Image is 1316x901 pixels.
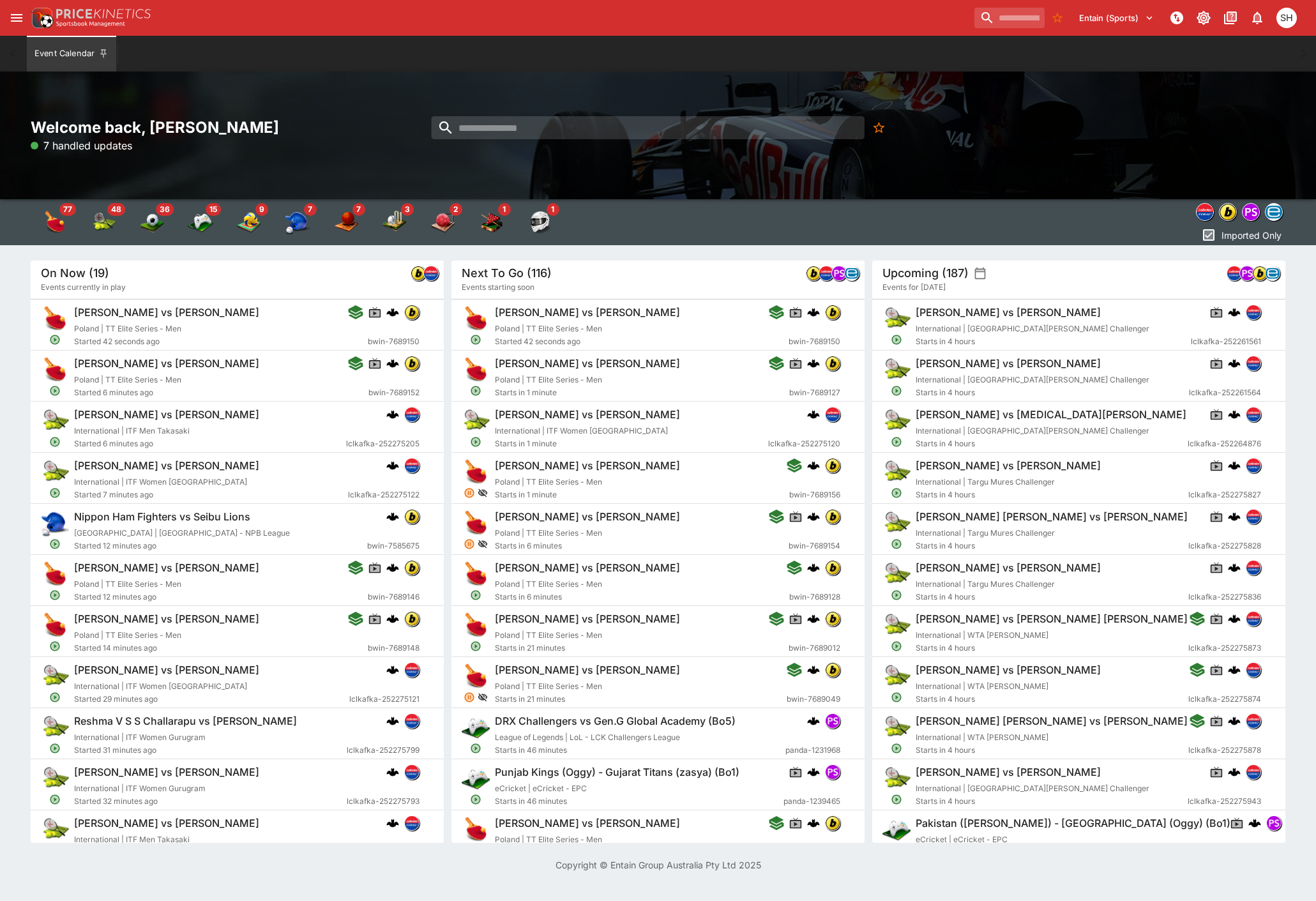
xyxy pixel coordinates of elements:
[1188,693,1261,706] span: lclkafka-252275874
[495,510,680,524] h6: [PERSON_NAME] vs [PERSON_NAME]
[826,458,840,473] img: bwin.png
[156,203,174,216] span: 36
[807,663,820,676] img: logo-cerberus.svg
[826,561,840,575] img: bwin.png
[495,324,602,333] span: Poland | TT Elite Series - Men
[1228,459,1241,472] img: logo-cerberus.svg
[916,766,1101,779] h6: [PERSON_NAME] vs [PERSON_NAME]
[807,510,820,523] img: logo-cerberus.svg
[404,458,420,473] div: lclkafka
[1228,663,1241,676] img: logo-cerberus.svg
[1189,386,1261,399] span: lclkafka-252261564
[74,612,259,626] h6: [PERSON_NAME] vs [PERSON_NAME]
[882,713,911,741] img: tennis.png
[42,209,68,235] img: table_tennis
[1228,561,1241,574] img: logo-cerberus.svg
[916,561,1101,575] h6: [PERSON_NAME] vs [PERSON_NAME]
[386,510,399,523] img: logo-cerberus.svg
[368,335,420,348] span: bwin-7689150
[1188,540,1261,552] span: lclkafka-252275828
[807,408,820,421] img: logo-cerberus.svg
[188,209,213,235] div: Esports
[405,612,419,626] img: bwin.png
[495,437,768,450] span: Starts in 1 minute
[41,662,69,690] img: tennis.png
[787,693,840,706] span: bwin-7689049
[1276,8,1297,28] div: Scott Hunt
[882,281,946,294] span: Events for [DATE]
[825,458,840,473] div: bwin
[41,560,69,588] img: table_tennis.png
[806,266,821,281] div: bwin
[479,209,504,235] div: Snooker
[882,458,911,486] img: tennis.png
[405,561,419,575] img: bwin.png
[916,459,1101,473] h6: [PERSON_NAME] vs [PERSON_NAME]
[462,662,490,690] img: table_tennis.png
[882,662,911,690] img: tennis.png
[527,209,553,235] div: Motor Racing
[386,306,399,319] div: cerberus
[462,305,490,333] img: table_tennis.png
[139,209,165,235] img: soccer
[285,209,310,235] div: Baseball
[807,766,820,778] img: logo-cerberus.svg
[807,561,820,574] img: logo-cerberus.svg
[1273,4,1301,32] button: Scott Hunt
[807,612,820,625] img: logo-cerberus.svg
[74,459,259,473] h6: [PERSON_NAME] vs [PERSON_NAME]
[27,36,116,72] button: Event Calendar
[386,408,399,421] div: cerberus
[1246,458,1260,473] img: lclkafka.png
[789,335,840,348] span: bwin-7689150
[139,209,165,235] div: Soccer
[789,642,840,655] span: bwin-7689012
[1188,488,1261,501] span: lclkafka-252275827
[31,117,444,137] h2: Welcome back, [PERSON_NAME]
[826,714,840,728] img: pandascore.png
[347,744,420,757] span: lclkafka-252275799
[404,305,420,320] div: bwin
[450,203,462,216] span: 2
[41,266,109,280] h5: On Now (19)
[74,510,250,524] h6: Nippon Ham Fighters vs Seibu Lions
[368,591,420,603] span: bwin-7689146
[916,408,1186,421] h6: [PERSON_NAME] vs [MEDICAL_DATA][PERSON_NAME]
[1219,6,1242,29] button: Documentation
[768,437,840,450] span: lclkafka-252275120
[206,203,221,216] span: 15
[826,612,840,626] img: bwin.png
[91,209,116,235] div: Tennis
[891,385,902,397] svg: Open
[819,266,833,280] img: lclkafka.png
[74,306,259,319] h6: [PERSON_NAME] vs [PERSON_NAME]
[462,458,490,486] img: table_tennis.png
[349,693,420,706] span: lclkafka-252275121
[386,306,399,319] img: logo-cerberus.svg
[386,817,399,829] img: logo-cerberus.svg
[74,408,259,421] h6: [PERSON_NAME] vs [PERSON_NAME]
[891,436,902,448] svg: Open
[423,266,439,281] div: lclkafka
[1267,816,1281,830] img: pandascore.png
[916,357,1101,370] h6: [PERSON_NAME] vs [PERSON_NAME]
[236,209,262,235] div: Volleyball
[974,267,987,280] button: settings
[974,8,1045,28] input: search
[1265,266,1280,281] div: betradar
[1196,203,1214,221] div: lclkafka
[5,6,28,29] button: open drawer
[405,356,419,370] img: bwin.png
[882,815,911,844] img: esports.png
[74,426,190,435] span: International | ITF Men Takasaki
[1188,795,1261,808] span: lclkafka-252275943
[789,591,840,603] span: bwin-7689128
[1246,714,1260,728] img: lclkafka.png
[916,510,1188,524] h6: [PERSON_NAME] [PERSON_NAME] vs [PERSON_NAME]
[470,334,481,345] svg: Open
[495,306,680,319] h6: [PERSON_NAME] vs [PERSON_NAME]
[1246,6,1269,29] button: Notifications
[1228,715,1241,727] img: logo-cerberus.svg
[49,334,61,345] svg: Open
[867,116,890,139] button: No Bookmarks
